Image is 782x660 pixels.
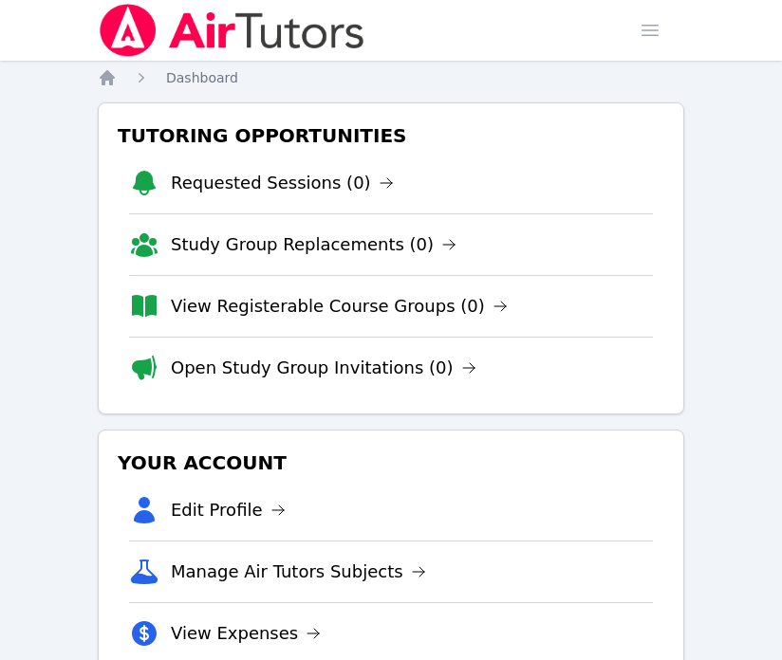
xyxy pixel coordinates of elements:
[171,231,456,258] a: Study Group Replacements (0)
[114,446,668,480] h3: Your Account
[166,70,238,85] span: Dashboard
[171,355,476,381] a: Open Study Group Invitations (0)
[171,620,321,647] a: View Expenses
[171,170,394,196] a: Requested Sessions (0)
[98,4,366,57] img: Air Tutors
[171,559,426,585] a: Manage Air Tutors Subjects
[171,497,286,523] a: Edit Profile
[166,68,238,87] a: Dashboard
[98,68,684,87] nav: Breadcrumb
[171,293,508,320] a: View Registerable Course Groups (0)
[114,119,668,153] h3: Tutoring Opportunities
